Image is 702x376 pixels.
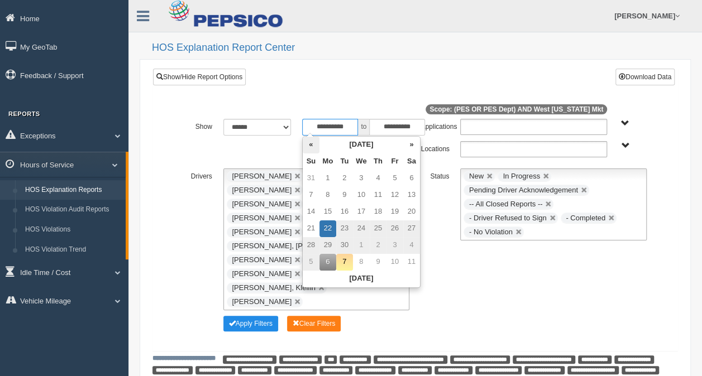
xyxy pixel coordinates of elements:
td: 25 [370,220,386,237]
span: Pending Driver Acknowledgement [469,186,578,194]
label: Locations [416,141,455,155]
h2: HOS Explanation Report Center [152,42,691,54]
td: 15 [319,204,336,220]
td: 5 [303,254,319,271]
span: [PERSON_NAME] [232,186,292,194]
td: 2 [370,237,386,254]
th: Fr [386,153,403,170]
td: 10 [386,254,403,271]
td: 1 [319,170,336,187]
th: « [303,137,319,153]
th: [DATE] [303,271,420,287]
td: 31 [303,170,319,187]
td: 21 [303,220,319,237]
span: Scope: (PES OR PES Dept) AND West [US_STATE] Mkt [426,104,607,114]
label: Drivers [178,168,218,182]
td: 30 [336,237,353,254]
a: HOS Violation Audit Reports [20,200,126,220]
td: 12 [386,187,403,204]
td: 16 [336,204,353,220]
td: 11 [370,187,386,204]
td: 18 [370,204,386,220]
td: 29 [319,237,336,254]
th: Mo [319,153,336,170]
td: 8 [353,254,370,271]
td: 6 [403,170,420,187]
button: Change Filter Options [287,316,341,331]
td: 26 [386,220,403,237]
th: Tu [336,153,353,170]
button: Download Data [615,69,675,85]
td: 11 [403,254,420,271]
th: » [403,137,420,153]
td: 13 [403,187,420,204]
span: [PERSON_NAME] [232,256,292,264]
span: [PERSON_NAME] [232,214,292,222]
th: Th [370,153,386,170]
span: [PERSON_NAME] [232,297,292,306]
td: 20 [403,204,420,220]
td: 5 [386,170,403,187]
td: 14 [303,204,319,220]
td: 22 [319,220,336,237]
td: 3 [353,170,370,187]
td: 7 [303,187,319,204]
td: 28 [303,237,319,254]
td: 7 [336,254,353,271]
td: 4 [370,170,386,187]
span: New [469,172,484,180]
label: Show [178,119,218,132]
span: [PERSON_NAME], Klelfin [232,283,316,292]
span: -- All Closed Reports -- [469,200,542,208]
button: Change Filter Options [223,316,278,331]
span: [PERSON_NAME] [232,228,292,236]
th: We [353,153,370,170]
td: 6 [319,254,336,271]
span: [PERSON_NAME] [232,200,292,208]
td: 10 [353,187,370,204]
td: 9 [370,254,386,271]
td: 9 [336,187,353,204]
span: [PERSON_NAME] [232,172,292,180]
span: [PERSON_NAME], [PERSON_NAME] [232,242,355,250]
td: 19 [386,204,403,220]
th: Sa [403,153,420,170]
td: 24 [353,220,370,237]
th: [DATE] [319,137,403,153]
span: - Driver Refused to Sign [469,214,547,222]
span: In Progress [503,172,539,180]
a: HOS Violation Trend [20,240,126,260]
span: to [358,119,369,136]
span: - Completed [566,214,605,222]
span: - No Violation [469,228,513,236]
td: 27 [403,220,420,237]
td: 23 [336,220,353,237]
label: Status [415,168,455,182]
a: HOS Violations [20,220,126,240]
td: 3 [386,237,403,254]
td: 17 [353,204,370,220]
td: 2 [336,170,353,187]
td: 1 [353,237,370,254]
label: Applications [415,119,455,132]
span: [PERSON_NAME] [232,269,292,278]
a: Show/Hide Report Options [153,69,246,85]
td: 4 [403,237,420,254]
td: 8 [319,187,336,204]
th: Su [303,153,319,170]
a: HOS Explanation Reports [20,180,126,200]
